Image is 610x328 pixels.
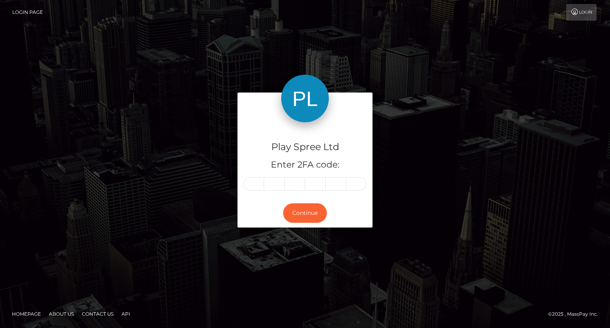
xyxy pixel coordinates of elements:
a: API [118,308,133,320]
a: Login Page [12,4,43,21]
h5: Enter 2FA code: [243,159,367,171]
a: Homepage [9,308,44,320]
a: About Us [46,308,77,320]
h4: Play Spree Ltd [243,140,367,154]
button: Continue [283,203,327,223]
img: Play Spree Ltd [281,75,329,122]
a: Login [566,4,596,21]
a: Contact Us [79,308,117,320]
div: © 2025 , MassPay Inc. [548,310,604,318]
